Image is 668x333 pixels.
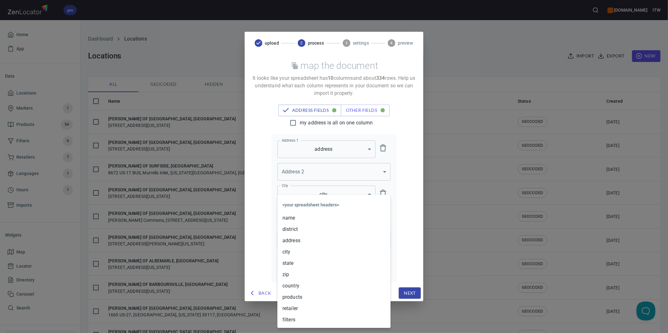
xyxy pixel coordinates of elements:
li: products [277,292,391,303]
li: address [277,235,391,246]
li: filters [277,314,391,325]
li: zip [277,269,391,280]
li: city [277,246,391,258]
li: retailer [277,303,391,314]
li: district [277,224,391,235]
li: country [277,280,391,292]
li: name [277,212,391,224]
li: <your spreadsheet headers> [277,197,391,212]
li: state [277,258,391,269]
